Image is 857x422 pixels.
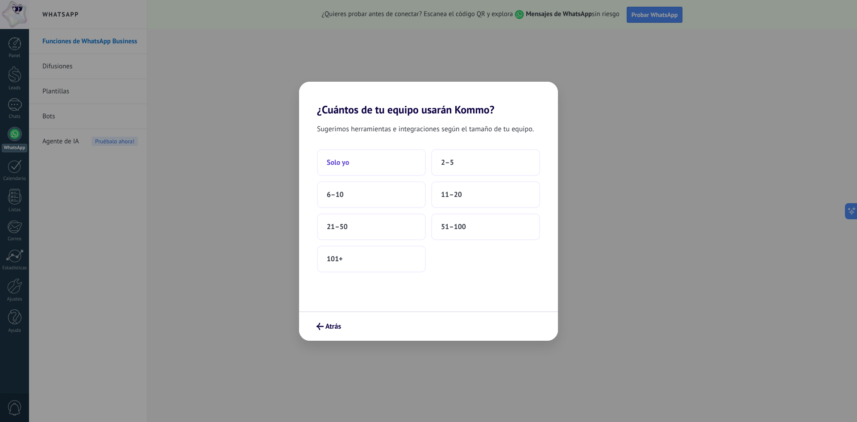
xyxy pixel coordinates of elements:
span: Sugerimos herramientas e integraciones según el tamaño de tu equipo. [317,123,534,135]
span: 101+ [327,255,343,263]
span: 21–50 [327,222,348,231]
span: 11–20 [441,190,462,199]
button: 51–100 [431,213,540,240]
span: Solo yo [327,158,349,167]
span: 2–5 [441,158,454,167]
h2: ¿Cuántos de tu equipo usarán Kommo? [299,82,558,116]
button: 101+ [317,246,426,272]
button: 6–10 [317,181,426,208]
button: Solo yo [317,149,426,176]
span: 51–100 [441,222,466,231]
button: 21–50 [317,213,426,240]
span: Atrás [325,323,341,330]
button: 11–20 [431,181,540,208]
span: 6–10 [327,190,344,199]
button: Atrás [312,319,345,334]
button: 2–5 [431,149,540,176]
